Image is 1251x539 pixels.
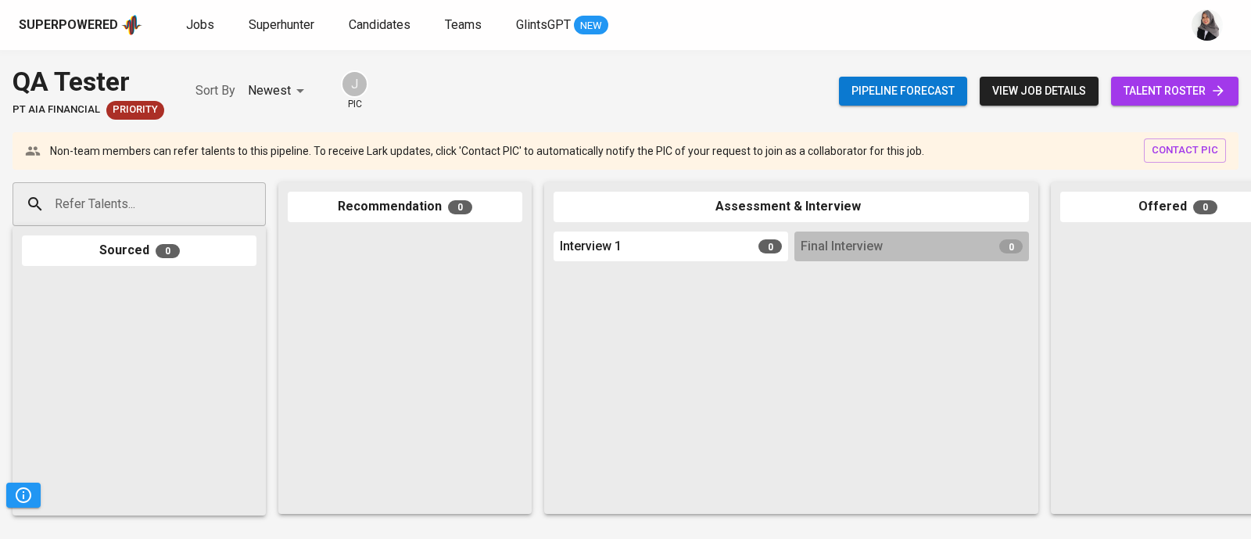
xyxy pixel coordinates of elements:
[448,200,472,214] span: 0
[992,81,1086,101] span: view job details
[554,192,1029,222] div: Assessment & Interview
[1111,77,1238,106] a: talent roster
[13,63,164,101] div: QA Tester
[186,16,217,35] a: Jobs
[349,17,410,32] span: Candidates
[574,18,608,34] span: NEW
[851,81,955,101] span: Pipeline forecast
[156,244,180,258] span: 0
[13,102,100,117] span: PT AIA FINANCIAL
[1152,142,1218,160] span: contact pic
[445,17,482,32] span: Teams
[516,17,571,32] span: GlintsGPT
[758,239,782,253] span: 0
[106,102,164,117] span: Priority
[248,77,310,106] div: Newest
[249,17,314,32] span: Superhunter
[22,235,256,266] div: Sourced
[288,192,522,222] div: Recommendation
[195,81,235,100] p: Sort By
[121,13,142,37] img: app logo
[349,16,414,35] a: Candidates
[106,101,164,120] div: New Job received from Demand Team
[249,16,317,35] a: Superhunter
[560,238,622,256] span: Interview 1
[50,143,924,159] p: Non-team members can refer talents to this pipeline. To receive Lark updates, click 'Contact PIC'...
[1192,9,1223,41] img: sinta.windasari@glints.com
[1193,200,1217,214] span: 0
[6,483,41,508] button: Pipeline Triggers
[341,70,368,98] div: J
[341,70,368,111] div: pic
[257,203,260,206] button: Open
[186,17,214,32] span: Jobs
[248,81,291,100] p: Newest
[516,16,608,35] a: GlintsGPT NEW
[999,239,1023,253] span: 0
[19,16,118,34] div: Superpowered
[1124,81,1226,101] span: talent roster
[19,13,142,37] a: Superpoweredapp logo
[801,238,883,256] span: Final Interview
[1144,138,1226,163] button: contact pic
[839,77,967,106] button: Pipeline forecast
[980,77,1099,106] button: view job details
[445,16,485,35] a: Teams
